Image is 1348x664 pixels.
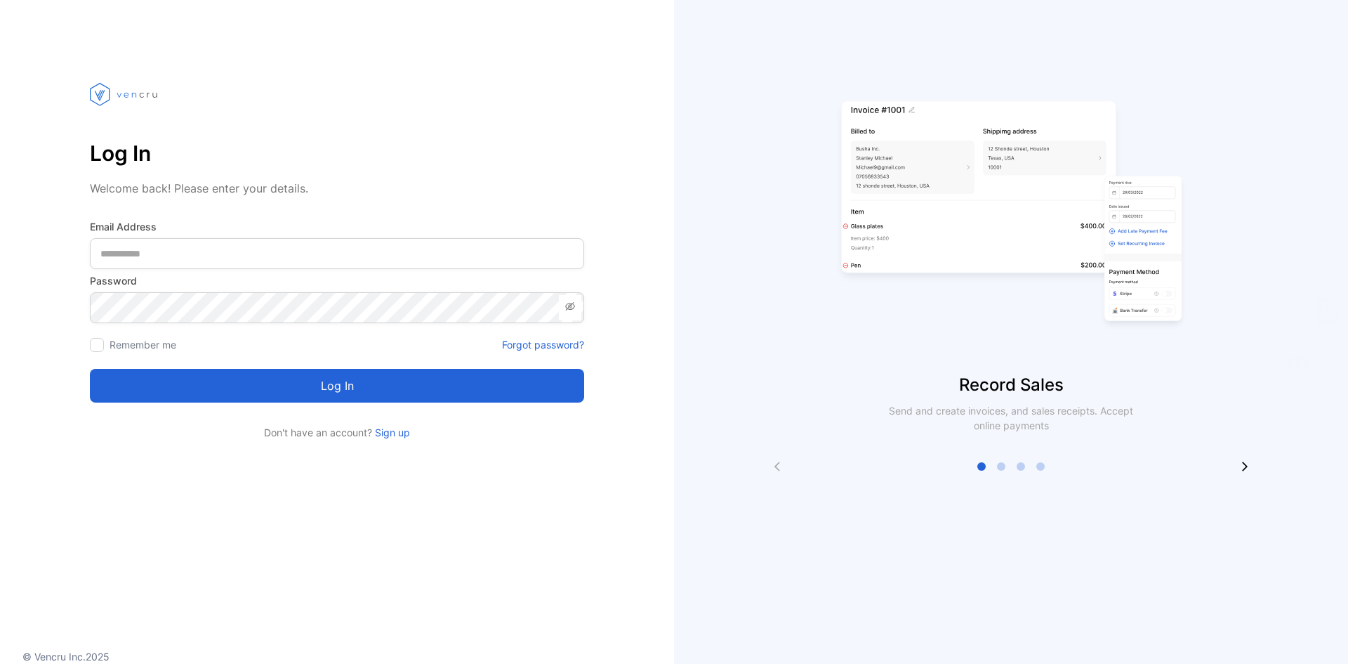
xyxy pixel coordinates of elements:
img: slider image [835,56,1187,372]
a: Forgot password? [502,337,584,352]
a: Sign up [372,427,410,438]
label: Password [90,273,584,288]
label: Remember me [110,339,176,351]
p: Log In [90,136,584,170]
button: Log in [90,369,584,403]
img: vencru logo [90,56,160,132]
p: Record Sales [674,372,1348,398]
p: Don't have an account? [90,425,584,440]
p: Send and create invoices, and sales receipts. Accept online payments [876,403,1146,433]
p: Welcome back! Please enter your details. [90,180,584,197]
label: Email Address [90,219,584,234]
